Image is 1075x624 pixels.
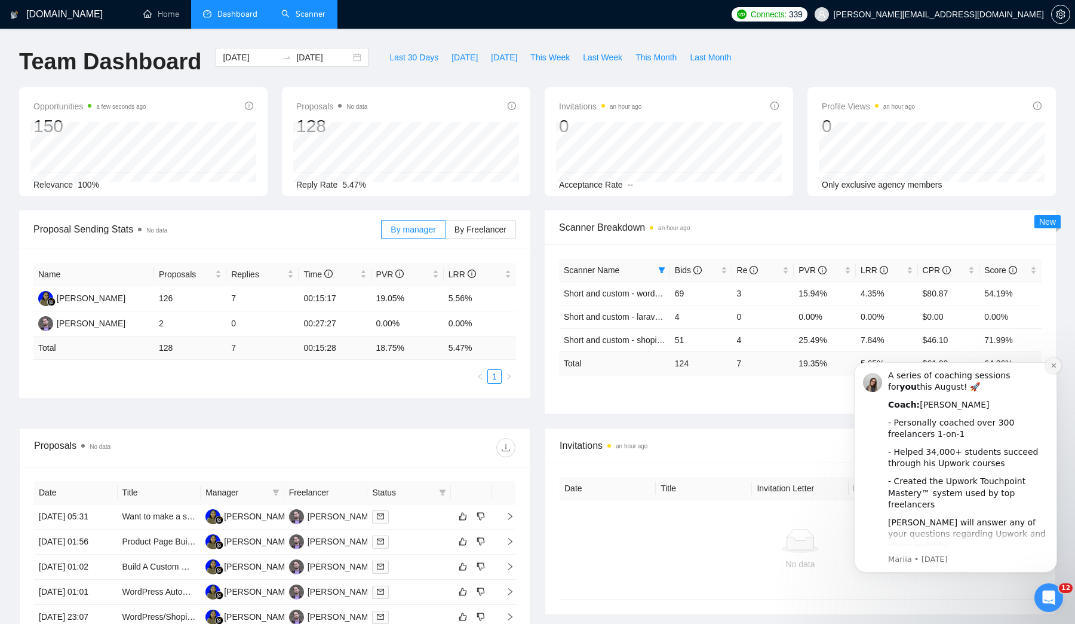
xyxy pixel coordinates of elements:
[19,48,201,76] h1: Team Dashboard
[118,530,201,555] td: Product Page Builder Shopify (Ecommerce)
[794,282,856,305] td: 15.94%
[444,337,516,360] td: 5.47 %
[215,591,223,599] img: gigradar-bm.png
[732,282,794,305] td: 3
[658,225,690,231] time: an hour ago
[272,489,279,496] span: filter
[794,351,856,375] td: 19.35 %
[502,369,516,384] button: right
[559,115,641,137] div: 0
[683,48,738,67] button: Last Month
[122,537,284,546] a: Product Page Builder Shopify (Ecommerce)
[496,512,514,521] span: right
[918,305,980,328] td: $0.00
[346,103,367,110] span: No data
[33,263,154,286] th: Name
[750,266,758,274] span: info-circle
[34,504,118,530] td: [DATE] 05:31
[205,509,220,524] img: AA
[496,537,514,546] span: right
[122,562,415,571] a: Build A Custom Marketplace Website - initial design, plus ongoing maintenance
[530,51,570,64] span: This Week
[818,266,827,274] span: info-circle
[205,611,293,621] a: AA[PERSON_NAME]
[979,282,1042,305] td: 54.19%
[477,612,485,622] span: dislike
[34,580,118,605] td: [DATE] 01:01
[477,562,485,571] span: dislike
[289,561,376,571] a: AS[PERSON_NAME]
[289,586,376,596] a: AS[PERSON_NAME]
[670,305,732,328] td: 4
[610,103,641,110] time: an hour ago
[583,51,622,64] span: Last Week
[122,512,501,521] a: Want to make a simple interactive video / phaser game that shows the process of making wood pellets
[154,286,226,311] td: 126
[90,443,110,450] span: No data
[34,555,118,580] td: [DATE] 01:02
[224,610,293,623] div: [PERSON_NAME]
[205,585,220,599] img: AA
[670,282,732,305] td: 69
[473,369,487,384] li: Previous Page
[1033,102,1042,110] span: info-circle
[377,563,384,570] span: mail
[474,534,488,549] button: dislike
[477,587,485,597] span: dislike
[118,555,201,580] td: Build A Custom Marketplace Website - initial design, plus ongoing maintenance
[456,559,470,574] button: like
[491,51,517,64] span: [DATE]
[984,265,1016,275] span: Score
[289,536,376,546] a: AS[PERSON_NAME]
[635,51,677,64] span: This Month
[34,481,118,504] th: Date
[159,268,213,281] span: Proposals
[1051,10,1070,19] a: setting
[205,511,293,521] a: AA[PERSON_NAME]
[789,8,802,21] span: 339
[296,115,367,137] div: 128
[477,373,484,380] span: left
[377,588,384,595] span: mail
[118,481,201,504] th: Title
[308,585,376,598] div: [PERSON_NAME]
[226,311,299,337] td: 0
[670,351,732,375] td: 124
[822,115,915,137] div: 0
[201,481,284,504] th: Manager
[34,438,275,457] div: Proposals
[281,9,325,19] a: searchScanner
[303,270,332,279] span: Time
[34,530,118,555] td: [DATE] 01:56
[629,48,683,67] button: This Month
[289,534,304,549] img: AS
[10,5,19,25] img: logo
[289,585,304,599] img: AS
[270,484,282,501] span: filter
[487,369,502,384] li: 1
[456,534,470,549] button: like
[616,443,647,449] time: an hour ago
[33,99,146,114] span: Opportunities
[564,265,619,275] span: Scanner Name
[693,266,702,274] span: info-circle
[296,51,351,64] input: End date
[752,477,848,500] th: Invitation Letter
[47,298,56,306] img: gigradar-bm.png
[822,99,915,114] span: Profile Views
[488,370,501,383] a: 1
[224,560,293,573] div: [PERSON_NAME]
[564,335,675,345] a: Short and custom - shopify prj
[308,535,376,548] div: [PERSON_NAME]
[205,559,220,574] img: AA
[231,268,285,281] span: Replies
[1009,266,1017,274] span: info-circle
[560,477,656,500] th: Date
[1052,10,1070,19] span: setting
[670,328,732,351] td: 51
[454,225,506,234] span: By Freelancer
